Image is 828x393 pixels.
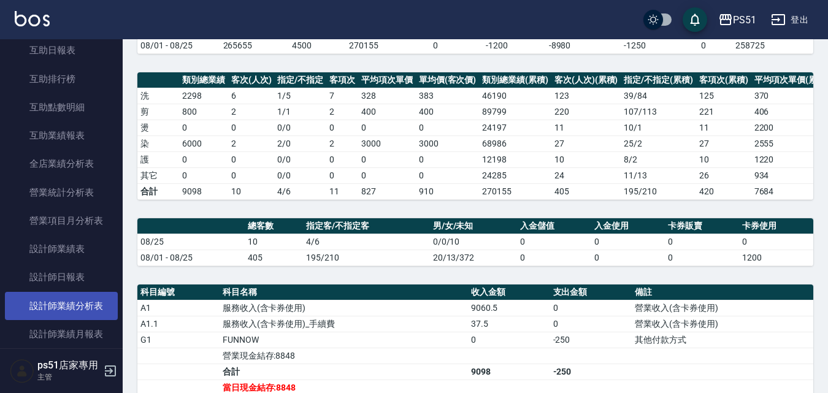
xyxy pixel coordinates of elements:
td: 7 [326,88,358,104]
td: 10 [245,234,303,250]
td: 10 [228,183,275,199]
a: 互助點數明細 [5,93,118,121]
a: 營業統計分析表 [5,178,118,207]
td: 11 [696,120,751,135]
td: 0 [228,167,275,183]
td: 08/01 - 08/25 [137,250,245,265]
td: 合計 [137,183,179,199]
a: 設計師日報表 [5,263,118,291]
td: 827 [358,183,416,199]
td: 0 [739,234,813,250]
td: 服務收入(含卡券使用)_手續費 [220,316,468,332]
td: 11 [551,120,621,135]
td: 9098 [468,364,550,380]
th: 收入金額 [468,284,550,300]
td: 800 [179,104,228,120]
td: 221 [696,104,751,120]
td: 9060.5 [468,300,550,316]
td: 25 / 2 [621,135,696,151]
td: 0 [228,151,275,167]
td: 383 [416,88,480,104]
td: 0 [416,151,480,167]
td: 123 [551,88,621,104]
td: 1 / 5 [274,88,326,104]
td: A1.1 [137,316,220,332]
td: 11 [326,183,358,199]
td: 9098 [179,183,228,199]
table: a dense table [137,218,813,266]
td: 4/6 [274,183,326,199]
td: 11 / 13 [621,167,696,183]
td: 328 [358,88,416,104]
td: -1250 [594,37,675,53]
td: 10 [696,151,751,167]
td: 0 [326,167,358,183]
td: 195/210 [303,250,430,265]
td: 0 / 0 [274,167,326,183]
td: 10 [551,151,621,167]
th: 男/女/未知 [430,218,517,234]
a: 全店業績分析表 [5,150,118,178]
td: 0 [517,234,591,250]
a: 營業項目月分析表 [5,207,118,235]
td: 8 / 2 [621,151,696,167]
td: 0 [326,151,358,167]
th: 指定/不指定 [274,72,326,88]
td: 營業現金結存:8848 [220,348,468,364]
th: 類別總業績(累積) [479,72,551,88]
td: 合計 [220,364,468,380]
td: 燙 [137,120,179,135]
td: 其他付款方式 [632,332,813,348]
td: 24197 [479,120,551,135]
td: 420 [696,183,751,199]
td: 0 [591,234,665,250]
td: -8980 [525,37,594,53]
td: 0 [665,234,739,250]
td: 0 [665,250,739,265]
th: 單均價(客次價) [416,72,480,88]
th: 支出金額 [550,284,632,300]
td: 0 [468,332,550,348]
td: FUNNOW [220,332,468,348]
td: 營業收入(含卡券使用) [632,300,813,316]
td: 0 / 0 [274,120,326,135]
td: 08/01 - 08/25 [137,37,220,53]
th: 科目名稱 [220,284,468,300]
th: 備註 [632,284,813,300]
td: 1 / 1 [274,104,326,120]
td: 0 [591,250,665,265]
td: 12198 [479,151,551,167]
td: -250 [550,364,632,380]
td: 0 [326,120,358,135]
td: 10 / 1 [621,120,696,135]
td: 39 / 84 [621,88,696,104]
td: 24 [551,167,621,183]
td: 37.5 [468,316,550,332]
td: 2298 [179,88,228,104]
td: 營業收入(含卡券使用) [632,316,813,332]
td: 400 [416,104,480,120]
td: 258725 [732,37,813,53]
td: 2 [326,135,358,151]
th: 指定/不指定(累積) [621,72,696,88]
td: 洗 [137,88,179,104]
td: 20/13/372 [430,250,517,265]
td: 2 / 0 [274,135,326,151]
td: 0 / 0 [274,151,326,167]
td: 0 [358,120,416,135]
th: 客次(人次) [228,72,275,88]
p: 主管 [37,372,100,383]
td: 27 [696,135,751,151]
td: 1200 [739,250,813,265]
td: 4500 [289,37,346,53]
td: 0 [179,167,228,183]
th: 科目編號 [137,284,220,300]
th: 卡券使用 [739,218,813,234]
td: 0 [675,37,732,53]
th: 客項次(累積) [696,72,751,88]
td: 405 [551,183,621,199]
td: 6 [228,88,275,104]
td: 0/0/10 [430,234,517,250]
td: 08/25 [137,234,245,250]
td: 68986 [479,135,551,151]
